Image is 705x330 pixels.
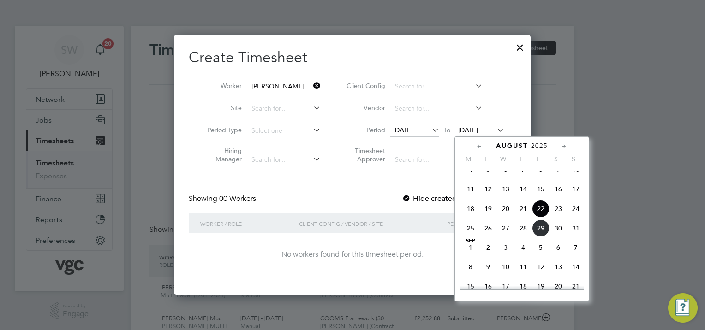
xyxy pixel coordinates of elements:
[532,200,550,218] span: 22
[441,124,453,136] span: To
[532,239,550,256] span: 5
[514,277,532,295] span: 18
[497,219,514,237] span: 27
[565,155,582,163] span: S
[550,219,567,237] span: 30
[445,213,507,234] div: Period
[344,104,385,112] label: Vendor
[402,194,496,203] label: Hide created timesheets
[462,180,479,198] span: 11
[248,124,321,137] input: Select one
[495,155,512,163] span: W
[497,200,514,218] span: 20
[550,258,567,276] span: 13
[189,194,258,204] div: Showing
[344,82,385,90] label: Client Config
[248,102,321,115] input: Search for...
[200,147,242,163] label: Hiring Manager
[198,213,297,234] div: Worker / Role
[200,126,242,134] label: Period Type
[200,104,242,112] label: Site
[189,48,516,67] h2: Create Timesheet
[514,219,532,237] span: 28
[479,180,497,198] span: 12
[550,180,567,198] span: 16
[531,142,548,150] span: 2025
[532,258,550,276] span: 12
[462,258,479,276] span: 8
[532,180,550,198] span: 15
[479,219,497,237] span: 26
[567,258,585,276] span: 14
[219,194,256,203] span: 00 Workers
[479,277,497,295] span: 16
[458,126,478,134] span: [DATE]
[550,200,567,218] span: 23
[392,153,483,166] input: Search for...
[530,155,547,163] span: F
[460,155,477,163] span: M
[497,239,514,256] span: 3
[477,155,495,163] span: T
[344,126,385,134] label: Period
[547,155,565,163] span: S
[479,239,497,256] span: 2
[567,180,585,198] span: 17
[496,142,528,150] span: August
[668,293,698,323] button: Engage Resource Center
[198,250,507,259] div: No workers found for this timesheet period.
[550,277,567,295] span: 20
[462,219,479,237] span: 25
[514,258,532,276] span: 11
[248,80,321,93] input: Search for...
[514,239,532,256] span: 4
[567,277,585,295] span: 21
[497,277,514,295] span: 17
[567,200,585,218] span: 24
[514,180,532,198] span: 14
[479,258,497,276] span: 9
[248,153,321,166] input: Search for...
[297,213,445,234] div: Client Config / Vendor / Site
[567,239,585,256] span: 7
[462,277,479,295] span: 15
[497,180,514,198] span: 13
[393,126,413,134] span: [DATE]
[392,80,483,93] input: Search for...
[200,82,242,90] label: Worker
[532,219,550,237] span: 29
[462,200,479,218] span: 18
[550,239,567,256] span: 6
[462,239,479,256] span: 1
[392,102,483,115] input: Search for...
[512,155,530,163] span: T
[497,258,514,276] span: 10
[479,200,497,218] span: 19
[514,200,532,218] span: 21
[567,219,585,237] span: 31
[462,239,479,243] span: Sep
[344,147,385,163] label: Timesheet Approver
[532,277,550,295] span: 19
